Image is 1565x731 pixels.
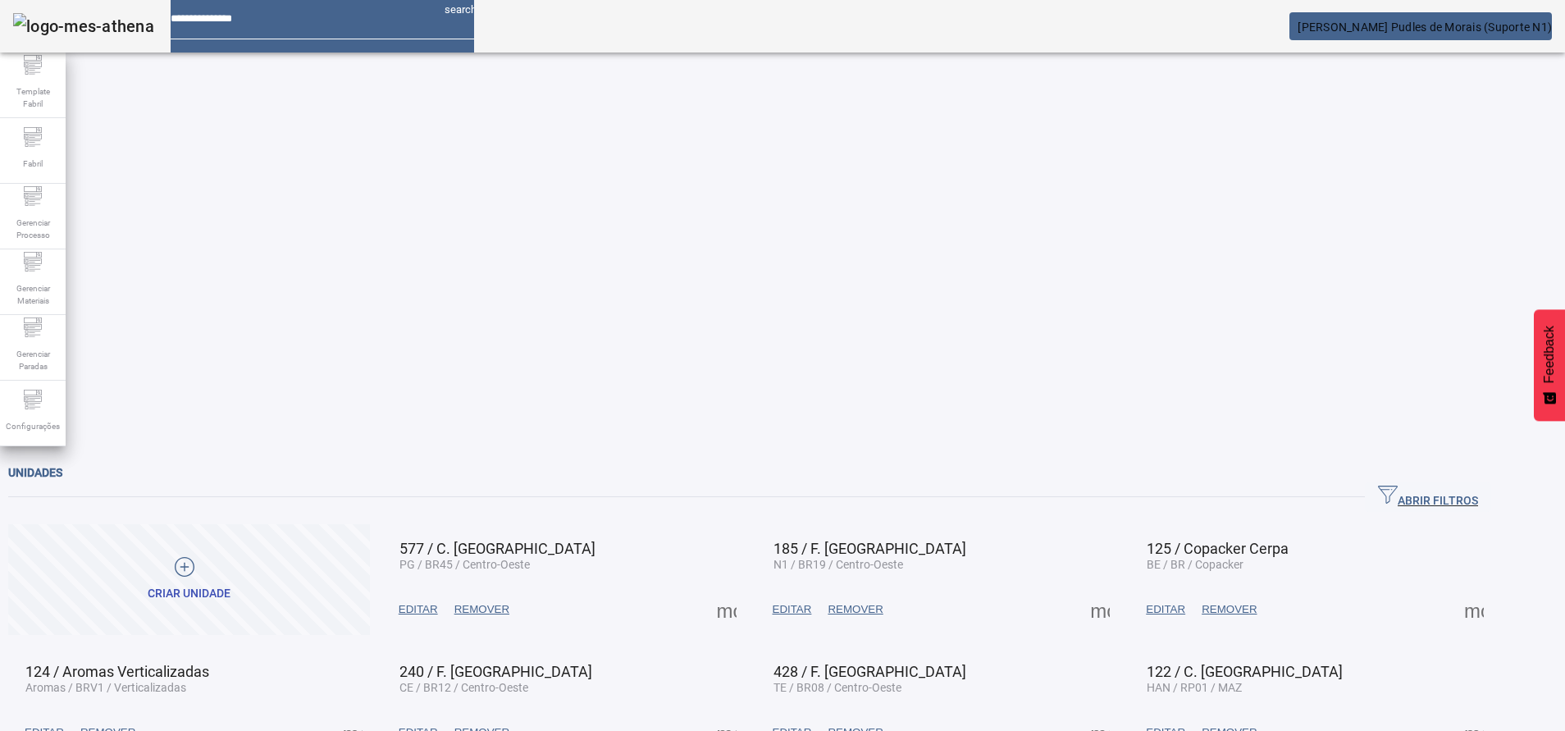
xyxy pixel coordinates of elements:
[8,466,62,479] span: Unidades
[1534,309,1565,421] button: Feedback - Mostrar pesquisa
[773,663,966,680] span: 428 / F. [GEOGRAPHIC_DATA]
[1147,540,1289,557] span: 125 / Copacker Cerpa
[390,595,446,624] button: EDITAR
[18,153,48,175] span: Fabril
[1085,595,1115,624] button: Mais
[399,601,438,618] span: EDITAR
[13,13,154,39] img: logo-mes-athena
[8,343,57,377] span: Gerenciar Paradas
[399,681,528,694] span: CE / BR12 / Centro-Oeste
[1365,482,1491,512] button: ABRIR FILTROS
[1378,485,1478,509] span: ABRIR FILTROS
[399,663,592,680] span: 240 / F. [GEOGRAPHIC_DATA]
[1193,595,1265,624] button: REMOVER
[1459,595,1489,624] button: Mais
[8,277,57,312] span: Gerenciar Materiais
[25,663,209,680] span: 124 / Aromas Verticalizadas
[1147,663,1343,680] span: 122 / C. [GEOGRAPHIC_DATA]
[1147,558,1243,571] span: BE / BR / Copacker
[773,601,812,618] span: EDITAR
[773,681,901,694] span: TE / BR08 / Centro-Oeste
[773,558,903,571] span: N1 / BR19 / Centro-Oeste
[399,558,530,571] span: PG / BR45 / Centro-Oeste
[1138,595,1193,624] button: EDITAR
[1,415,65,437] span: Configurações
[8,80,57,115] span: Template Fabril
[446,595,518,624] button: REMOVER
[1542,326,1557,383] span: Feedback
[399,540,595,557] span: 577 / C. [GEOGRAPHIC_DATA]
[764,595,820,624] button: EDITAR
[454,601,509,618] span: REMOVER
[8,524,370,635] button: Criar unidade
[828,601,883,618] span: REMOVER
[1202,601,1257,618] span: REMOVER
[25,681,186,694] span: Aromas / BRV1 / Verticalizadas
[1146,601,1185,618] span: EDITAR
[1147,681,1242,694] span: HAN / RP01 / MAZ
[712,595,741,624] button: Mais
[773,540,966,557] span: 185 / F. [GEOGRAPHIC_DATA]
[1298,21,1552,34] span: [PERSON_NAME] Pudles de Morais (Suporte N1)
[819,595,891,624] button: REMOVER
[8,212,57,246] span: Gerenciar Processo
[148,586,230,602] div: Criar unidade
